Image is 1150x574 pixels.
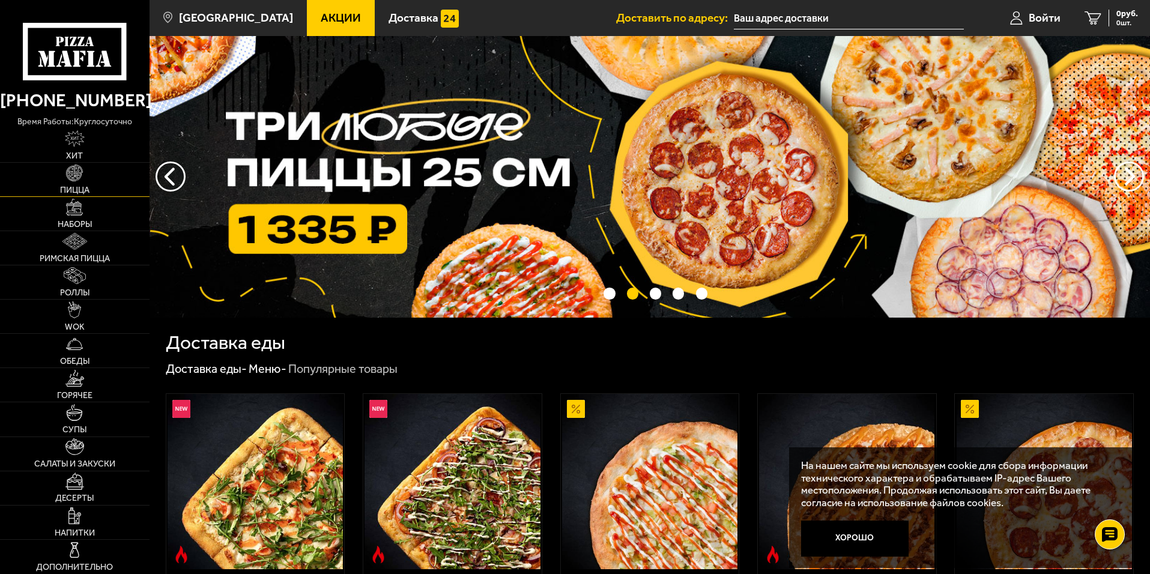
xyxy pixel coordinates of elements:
button: точки переключения [604,288,615,299]
span: Дополнительно [36,563,113,572]
a: Доставка еды- [166,361,247,376]
span: 0 шт. [1116,19,1138,26]
a: АкционныйПепперони 25 см (толстое с сыром) [955,394,1133,569]
span: Роллы [60,289,89,297]
span: [GEOGRAPHIC_DATA] [179,12,293,23]
span: Пицца [60,186,89,195]
div: Популярные товары [288,361,398,377]
img: 15daf4d41897b9f0e9f617042186c801.svg [441,10,459,28]
span: Войти [1029,12,1061,23]
button: следующий [156,162,186,192]
span: Наборы [58,220,92,229]
img: Острое блюдо [764,546,782,564]
span: Супы [62,426,86,434]
span: Доставка [389,12,438,23]
a: Меню- [249,361,286,376]
img: Биф чили 25 см (толстое с сыром) [759,394,934,569]
a: НовинкаОстрое блюдоРимская с мясным ассорти [363,394,542,569]
img: Новинка [172,400,190,418]
a: НовинкаОстрое блюдоРимская с креветками [166,394,345,569]
button: предыдущий [1114,162,1144,192]
span: Горячее [57,391,92,400]
span: 0 руб. [1116,10,1138,18]
span: WOK [65,323,85,331]
button: Хорошо [801,521,909,557]
img: Пепперони 25 см (толстое с сыром) [957,394,1132,569]
span: Обеды [60,357,89,366]
h1: Доставка еды [166,333,285,352]
span: Римская пицца [40,255,110,263]
button: точки переключения [673,288,684,299]
span: Напитки [55,529,95,537]
img: Новинка [369,400,387,418]
button: точки переключения [627,288,638,299]
a: АкционныйАль-Шам 25 см (тонкое тесто) [561,394,739,569]
input: Ваш адрес доставки [734,7,964,29]
img: Римская с креветками [168,394,343,569]
img: Акционный [567,400,585,418]
img: Акционный [961,400,979,418]
a: Острое блюдоБиф чили 25 см (толстое с сыром) [758,394,936,569]
img: Острое блюдо [369,546,387,564]
img: Аль-Шам 25 см (тонкое тесто) [562,394,737,569]
img: Острое блюдо [172,546,190,564]
span: Акции [321,12,361,23]
img: Римская с мясным ассорти [365,394,540,569]
span: Хит [66,152,83,160]
button: точки переключения [696,288,707,299]
span: Доставить по адресу: [616,12,734,23]
p: На нашем сайте мы используем cookie для сбора информации технического характера и обрабатываем IP... [801,459,1115,509]
button: точки переключения [650,288,661,299]
span: Салаты и закуски [34,460,115,468]
span: Десерты [55,494,94,503]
